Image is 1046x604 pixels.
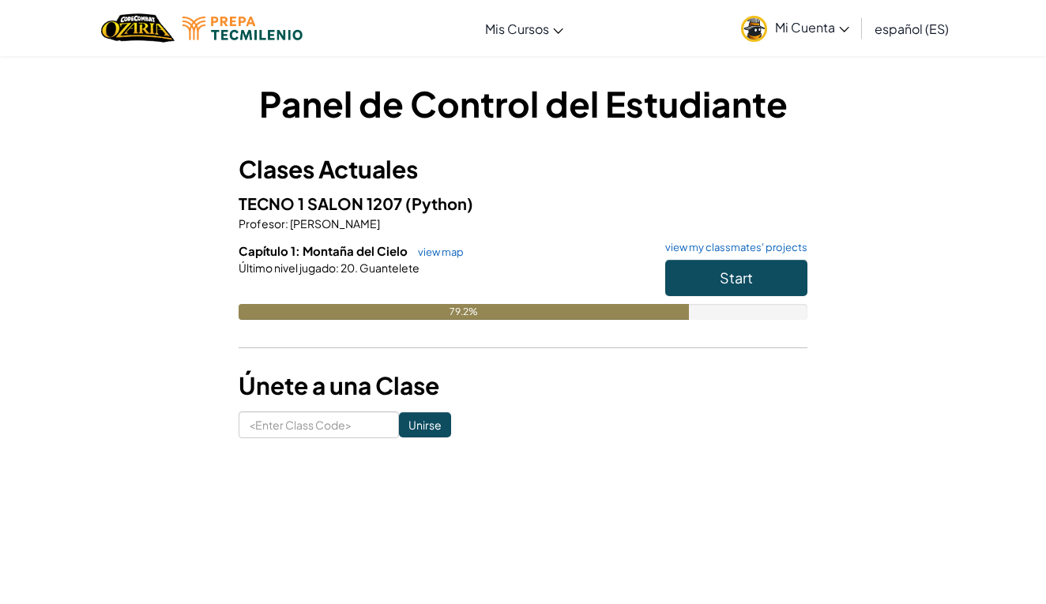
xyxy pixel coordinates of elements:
input: Unirse [399,412,451,437]
a: español (ES) [867,7,957,50]
span: : [285,216,288,231]
img: Home [101,12,175,44]
a: Mi Cuenta [733,3,857,53]
h3: Clases Actuales [239,152,807,187]
span: Último nivel jugado [239,261,336,275]
div: 79.2% [239,304,689,320]
a: view my classmates' projects [657,242,807,253]
span: 20. [339,261,358,275]
span: [PERSON_NAME] [288,216,380,231]
a: view map [410,246,464,258]
span: Capítulo 1: Montaña del Cielo [239,243,410,258]
span: (Python) [405,193,473,213]
span: : [336,261,339,275]
span: Start [720,268,753,287]
span: TECNO 1 SALON 1207 [239,193,405,213]
span: Mis Cursos [485,21,549,37]
input: <Enter Class Code> [239,411,399,438]
span: español (ES) [875,21,949,37]
span: Mi Cuenta [775,19,849,36]
a: Ozaria by CodeCombat logo [101,12,175,44]
h3: Únete a una Clase [239,368,807,403]
img: Tecmilenio logo [182,17,303,40]
span: Guantelete [358,261,420,275]
button: Start [665,260,807,296]
a: Mis Cursos [477,7,571,50]
span: Profesor [239,216,285,231]
img: avatar [741,16,767,42]
h1: Panel de Control del Estudiante [239,79,807,128]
